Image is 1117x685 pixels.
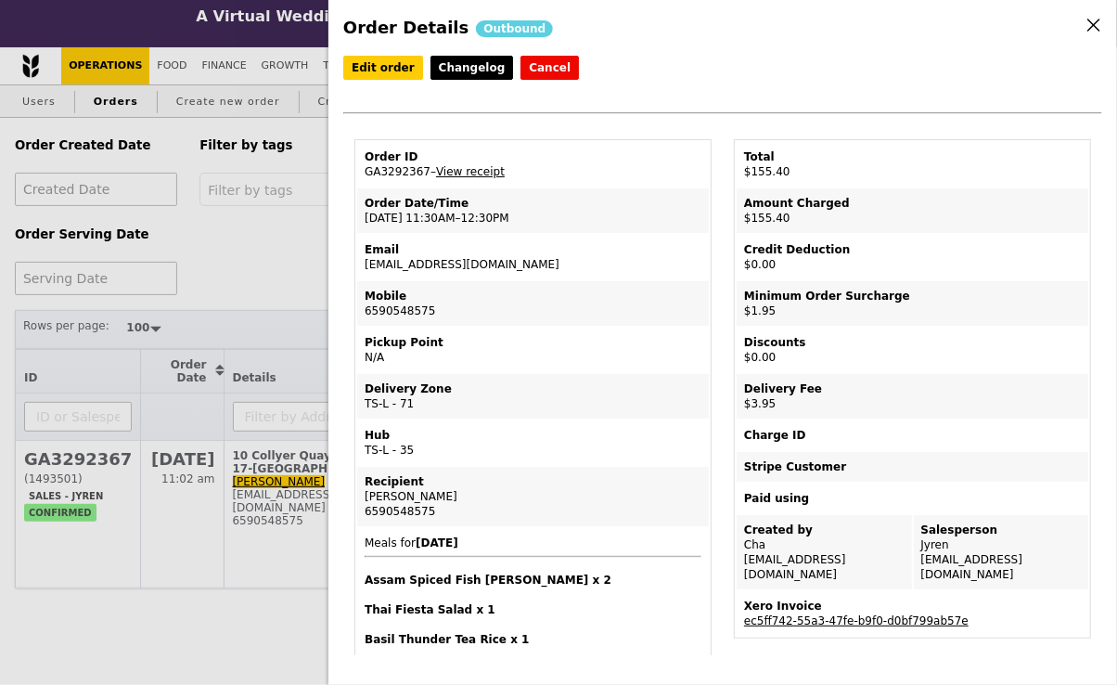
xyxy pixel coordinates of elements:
td: Cha [EMAIL_ADDRESS][DOMAIN_NAME] [737,515,912,589]
td: [EMAIL_ADDRESS][DOMAIN_NAME] [357,235,709,279]
div: 6590548575 [365,504,701,519]
td: [DATE] 11:30AM–12:30PM [357,188,709,233]
div: Minimum Order Surcharge [744,289,1081,304]
div: Pickup Point [365,335,701,350]
div: Paid using [744,491,1081,506]
div: Discounts [744,335,1081,350]
div: Created by [744,523,905,537]
div: Outbound [476,20,553,37]
div: Amount Charged [744,196,1081,211]
td: TS-L - 71 [357,374,709,419]
td: $1.95 [737,281,1088,326]
td: 6590548575 [357,281,709,326]
td: $155.40 [737,142,1088,187]
h4: Basil Thunder Tea Rice x 1 [365,632,701,647]
td: GA3292367 [357,142,709,187]
a: ec5ff742-55a3-47fe-b9f0-d0bf799ab57e [744,614,969,627]
div: Charge ID [744,428,1081,443]
b: [DATE] [416,536,458,549]
a: Changelog [430,56,514,80]
h4: Assam Spiced Fish [PERSON_NAME] x 2 [365,573,701,588]
span: – [430,165,436,178]
a: Edit order [343,56,423,80]
td: $0.00 [737,328,1088,372]
div: Email [365,242,701,257]
button: Cancel [520,56,579,80]
div: Order Date/Time [365,196,701,211]
div: Order ID [365,149,701,164]
td: $155.40 [737,188,1088,233]
div: Delivery Zone [365,381,701,396]
div: Stripe Customer [744,459,1081,474]
h4: Thai Fiesta Salad x 1 [365,602,701,617]
div: Xero Invoice [744,599,1081,614]
div: Total [744,149,1081,164]
div: Credit Deduction [744,242,1081,257]
td: N/A [357,328,709,372]
div: Mobile [365,289,701,304]
span: Order Details [343,18,469,37]
div: Salesperson [921,523,1082,537]
td: $0.00 [737,235,1088,279]
td: TS-L - 35 [357,420,709,465]
div: Hub [365,428,701,443]
td: Jyren [EMAIL_ADDRESS][DOMAIN_NAME] [914,515,1089,589]
td: $3.95 [737,374,1088,419]
div: Delivery Fee [744,381,1081,396]
div: [PERSON_NAME] [365,489,701,504]
div: Recipient [365,474,701,489]
a: View receipt [436,165,505,178]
